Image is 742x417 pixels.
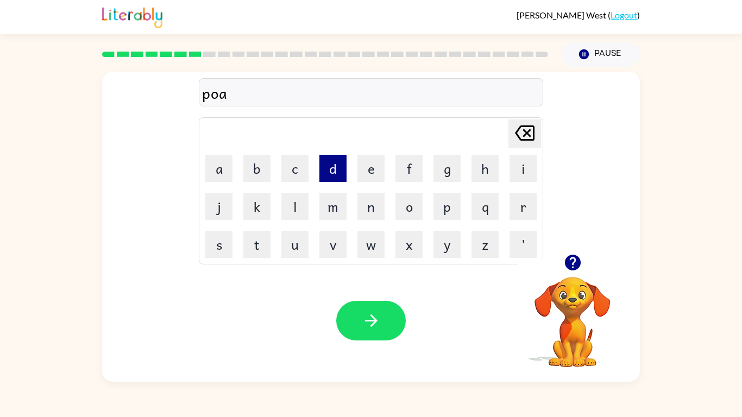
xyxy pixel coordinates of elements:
[471,231,499,258] button: z
[205,155,232,182] button: a
[517,10,608,20] span: [PERSON_NAME] West
[471,155,499,182] button: h
[243,155,271,182] button: b
[510,231,537,258] button: '
[517,10,640,20] div: ( )
[471,193,499,220] button: q
[611,10,637,20] a: Logout
[281,231,309,258] button: u
[205,193,232,220] button: j
[281,193,309,220] button: l
[243,231,271,258] button: t
[319,193,347,220] button: m
[433,193,461,220] button: p
[395,193,423,220] button: o
[319,155,347,182] button: d
[357,231,385,258] button: w
[510,193,537,220] button: r
[433,231,461,258] button: y
[202,81,540,104] div: poa
[102,4,162,28] img: Literably
[395,155,423,182] button: f
[433,155,461,182] button: g
[319,231,347,258] button: v
[518,260,627,369] video: Your browser must support playing .mp4 files to use Literably. Please try using another browser.
[561,42,640,67] button: Pause
[243,193,271,220] button: k
[357,155,385,182] button: e
[510,155,537,182] button: i
[281,155,309,182] button: c
[395,231,423,258] button: x
[205,231,232,258] button: s
[357,193,385,220] button: n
